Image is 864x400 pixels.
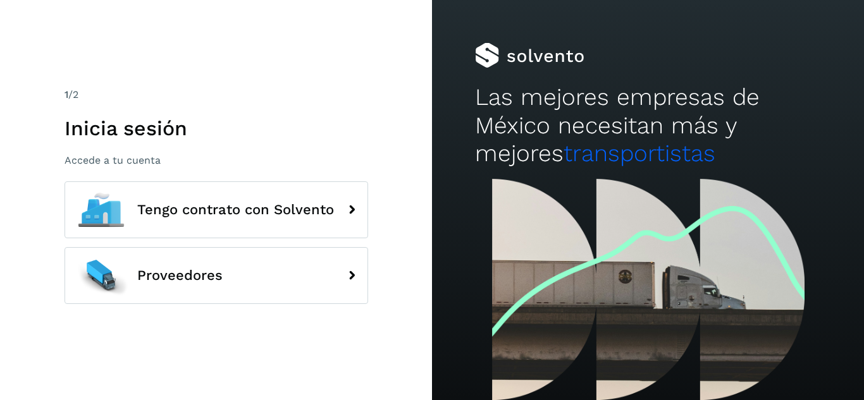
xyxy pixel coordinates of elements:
[475,83,820,167] h2: Las mejores empresas de México necesitan más y mejores
[65,87,368,102] div: /2
[65,154,368,166] p: Accede a tu cuenta
[564,140,715,167] span: transportistas
[65,247,368,304] button: Proveedores
[65,88,68,100] span: 1
[65,181,368,238] button: Tengo contrato con Solvento
[65,116,368,140] h1: Inicia sesión
[137,202,334,217] span: Tengo contrato con Solvento
[137,268,223,283] span: Proveedores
